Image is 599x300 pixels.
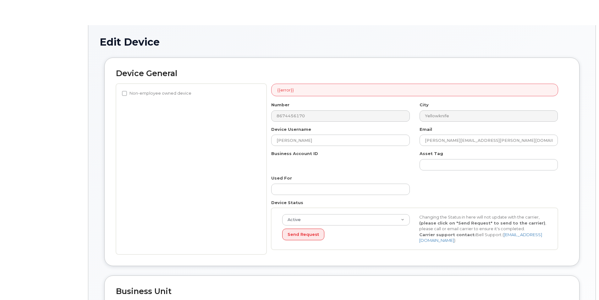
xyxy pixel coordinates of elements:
strong: (please click on "Send Request" to send to the carrier) [419,220,545,225]
label: City [420,102,429,108]
strong: Carrier support contact: [419,232,476,237]
label: Used For [271,175,292,181]
label: Email [420,126,432,132]
div: Changing the Status in here will not update with the carrier, , please call or email carrier to e... [415,214,552,243]
label: Asset Tag [420,151,443,157]
button: Send Request [282,229,324,240]
h1: Edit Device [100,36,584,47]
div: {{error}} [271,84,558,97]
a: [EMAIL_ADDRESS][DOMAIN_NAME] [419,232,542,243]
label: Number [271,102,289,108]
label: Device Username [271,126,311,132]
label: Business Account ID [271,151,318,157]
input: Non-employee owned device [122,91,127,96]
label: Device Status [271,200,303,206]
label: Non-employee owned device [122,90,191,97]
h2: Business Unit [116,287,568,296]
h2: Device General [116,69,568,78]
